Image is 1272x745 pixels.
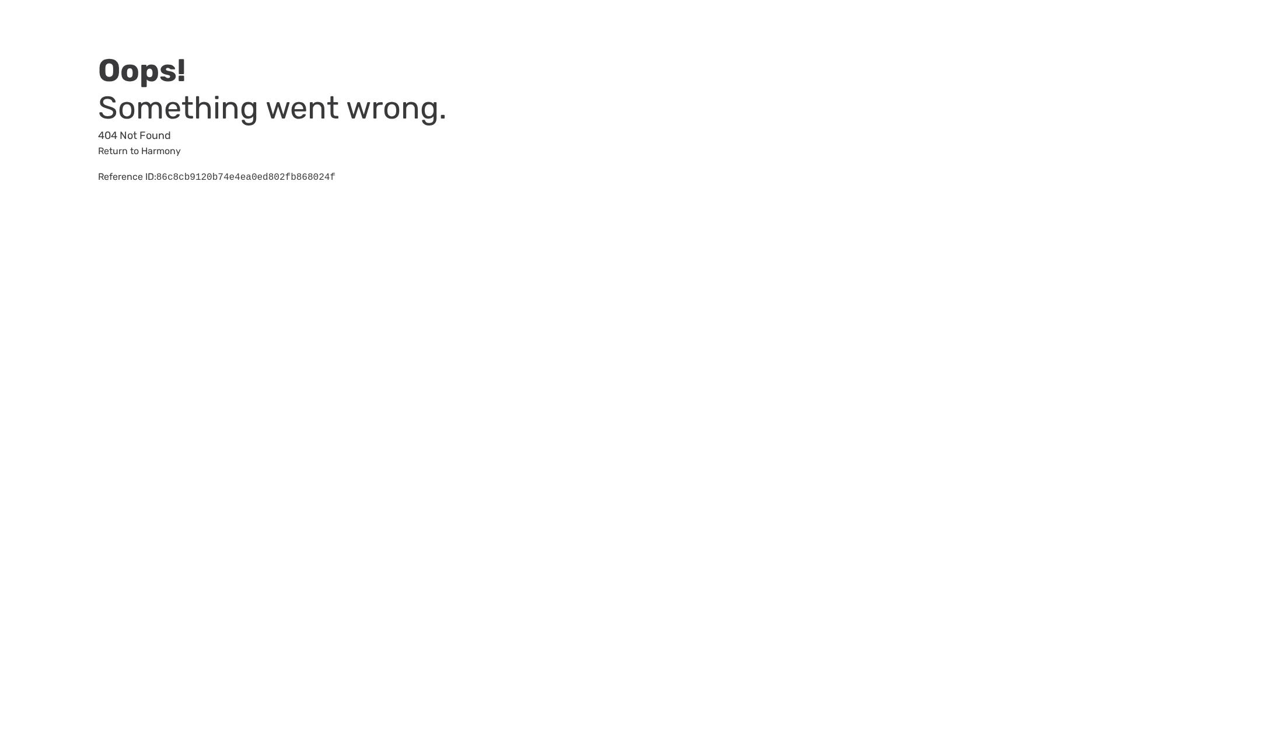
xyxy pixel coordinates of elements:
[98,145,181,156] a: Return to Harmony
[156,172,336,183] pre: 86c8cb9120b74e4ea0ed802fb868024f
[98,170,587,184] div: Reference ID:
[98,52,587,89] h2: Oops!
[98,89,587,127] h3: Something went wrong.
[98,127,587,144] p: 404 Not Found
